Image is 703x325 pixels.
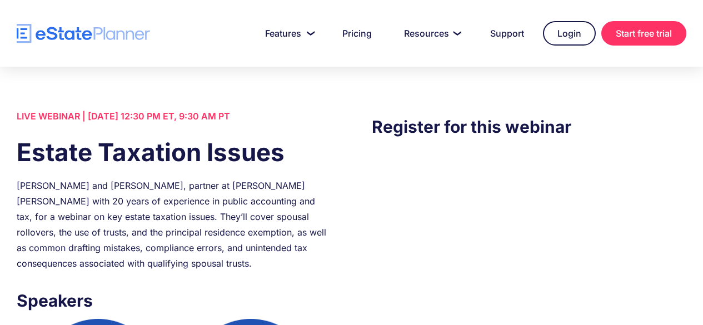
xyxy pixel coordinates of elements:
[391,22,471,44] a: Resources
[17,24,150,43] a: home
[477,22,537,44] a: Support
[17,135,331,169] h1: Estate Taxation Issues
[17,178,331,271] div: [PERSON_NAME] and [PERSON_NAME], partner at [PERSON_NAME] [PERSON_NAME] with 20 years of experien...
[329,22,385,44] a: Pricing
[372,114,686,139] h3: Register for this webinar
[543,21,596,46] a: Login
[17,108,331,124] div: LIVE WEBINAR | [DATE] 12:30 PM ET, 9:30 AM PT
[601,21,686,46] a: Start free trial
[252,22,323,44] a: Features
[17,288,331,313] h3: Speakers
